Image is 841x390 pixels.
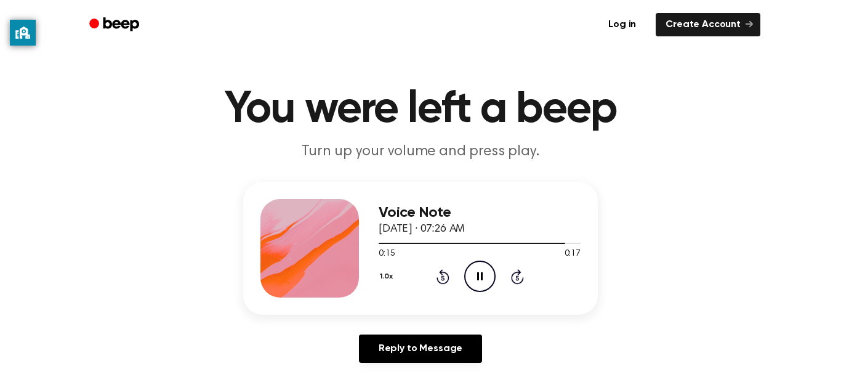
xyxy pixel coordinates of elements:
button: privacy banner [10,20,36,46]
span: 0:17 [565,248,581,261]
button: 1.0x [379,266,397,287]
a: Reply to Message [359,335,482,363]
h3: Voice Note [379,205,581,221]
span: 0:15 [379,248,395,261]
p: Turn up your volume and press play. [184,142,657,162]
a: Beep [81,13,150,37]
a: Log in [596,10,648,39]
a: Create Account [656,13,760,36]
h1: You were left a beep [105,87,736,132]
span: [DATE] · 07:26 AM [379,224,465,235]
